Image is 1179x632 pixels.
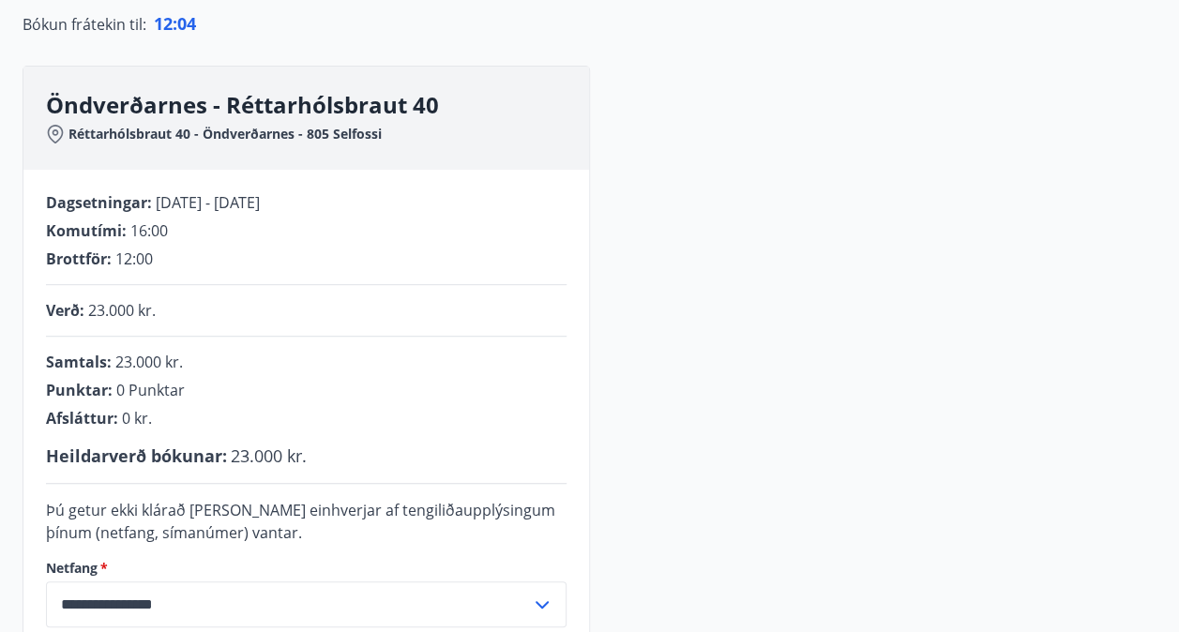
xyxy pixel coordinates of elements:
[115,248,153,269] span: 12:00
[156,192,260,213] span: [DATE] - [DATE]
[116,380,185,400] span: 0 Punktar
[177,12,196,35] span: 04
[46,559,567,578] label: Netfang
[46,444,227,467] span: Heildarverð bókunar :
[46,89,589,121] h3: Öndverðarnes - Réttarhólsbraut 40
[130,220,168,241] span: 16:00
[46,220,127,241] span: Komutími :
[46,500,555,543] span: Þú getur ekki klárað [PERSON_NAME] einhverjar af tengiliðaupplýsingum þínum (netfang, símanúmer) ...
[46,352,112,372] span: Samtals :
[46,248,112,269] span: Brottför :
[68,125,382,143] span: Réttarhólsbraut 40 - Öndverðarnes - 805 Selfossi
[231,444,307,467] span: 23.000 kr.
[46,380,113,400] span: Punktar :
[46,192,152,213] span: Dagsetningar :
[122,408,152,429] span: 0 kr.
[115,352,183,372] span: 23.000 kr.
[23,13,146,36] span: Bókun frátekin til :
[46,408,118,429] span: Afsláttur :
[46,300,84,321] span: Verð :
[154,12,177,35] span: 12 :
[88,300,156,321] span: 23.000 kr.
